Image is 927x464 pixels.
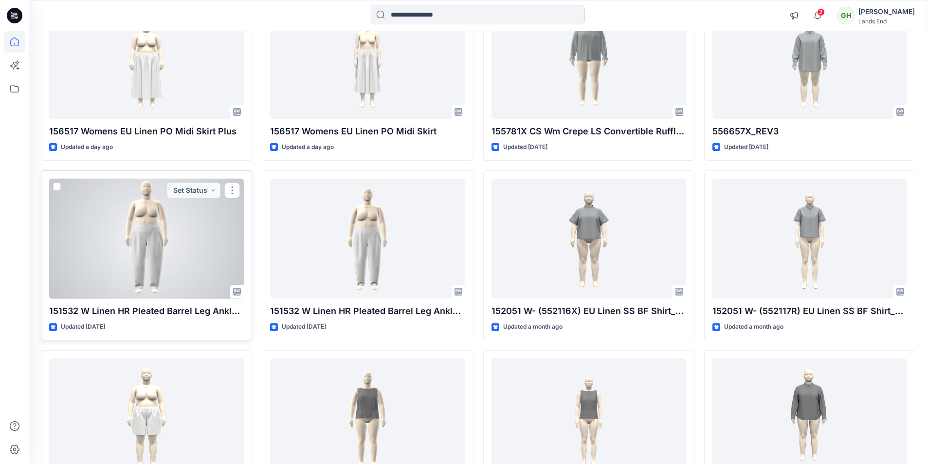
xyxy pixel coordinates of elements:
p: 156517 Womens EU Linen PO Midi Skirt Plus [49,125,244,138]
p: Updated [DATE] [61,322,105,332]
p: 556657X_REV3 [712,125,907,138]
p: 152051 W- (552117R) EU Linen SS BF Shirt_REV2 [712,304,907,318]
p: Updated [DATE] [503,142,547,152]
div: [PERSON_NAME] [858,6,915,18]
a: 151532 W Linen HR Pleated Barrel Leg Ankle Pant_REV2 [49,179,244,299]
p: Updated [DATE] [282,322,326,332]
a: 152051 W- (552117R) EU Linen SS BF Shirt_REV2 [712,179,907,299]
span: 2 [817,8,825,16]
p: Updated a month ago [724,322,783,332]
p: 155781X CS Wm Crepe LS Convertible Ruffle Collar Blouse_REV1 [491,125,686,138]
p: 151532 W Linen HR Pleated Barrel Leg Ankle Pant_REV2 [49,304,244,318]
p: Updated a month ago [503,322,563,332]
p: Updated a day ago [61,142,113,152]
p: 156517 Womens EU Linen PO Midi Skirt [270,125,465,138]
p: 152051 W- (552116X) EU Linen SS BF Shirt_REV2 [491,304,686,318]
p: Updated a day ago [282,142,334,152]
a: 152051 W- (552116X) EU Linen SS BF Shirt_REV2 [491,179,686,299]
div: Lands End [858,18,915,25]
p: 151532 W Linen HR Pleated Barrel Leg Ankle Pant_REV1 [270,304,465,318]
p: Updated [DATE] [724,142,768,152]
a: 151532 W Linen HR Pleated Barrel Leg Ankle Pant_REV1 [270,179,465,299]
div: GH [837,7,854,24]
